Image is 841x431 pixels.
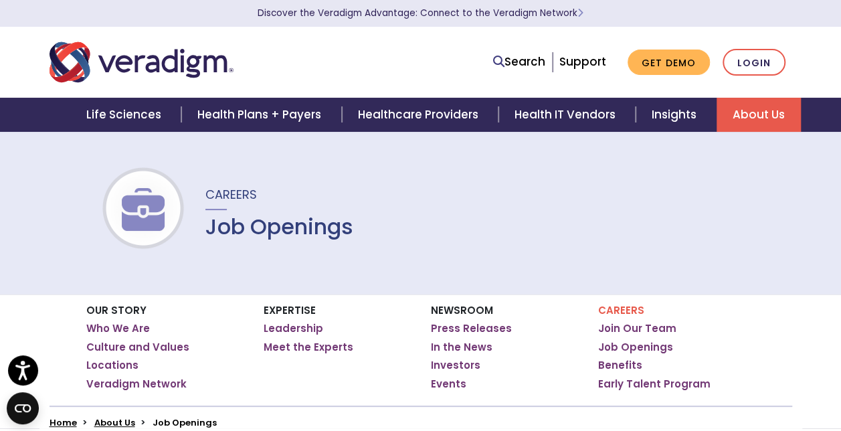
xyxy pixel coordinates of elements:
a: Life Sciences [70,98,181,132]
a: Support [559,54,606,70]
img: Veradigm logo [50,40,233,84]
a: Health IT Vendors [498,98,636,132]
span: Careers [205,186,257,203]
a: Health Plans + Payers [181,98,341,132]
a: Press Releases [431,322,512,335]
a: Discover the Veradigm Advantage: Connect to the Veradigm NetworkLearn More [258,7,583,19]
a: Culture and Values [86,341,189,354]
a: Insights [636,98,717,132]
button: Open CMP widget [7,392,39,424]
a: Meet the Experts [264,341,353,354]
a: Events [431,377,466,391]
a: Leadership [264,322,323,335]
a: About Us [717,98,801,132]
a: Investors [431,359,480,372]
a: In the News [431,341,492,354]
a: Veradigm Network [86,377,187,391]
h1: Job Openings [205,214,353,240]
a: Join Our Team [598,322,676,335]
a: Healthcare Providers [342,98,498,132]
a: Login [723,49,785,76]
a: Who We Are [86,322,150,335]
a: Home [50,416,77,429]
a: Locations [86,359,138,372]
a: Benefits [598,359,642,372]
a: Early Talent Program [598,377,711,391]
a: Get Demo [628,50,710,76]
a: Search [493,53,545,71]
a: Job Openings [598,341,673,354]
a: About Us [94,416,135,429]
span: Learn More [577,7,583,19]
